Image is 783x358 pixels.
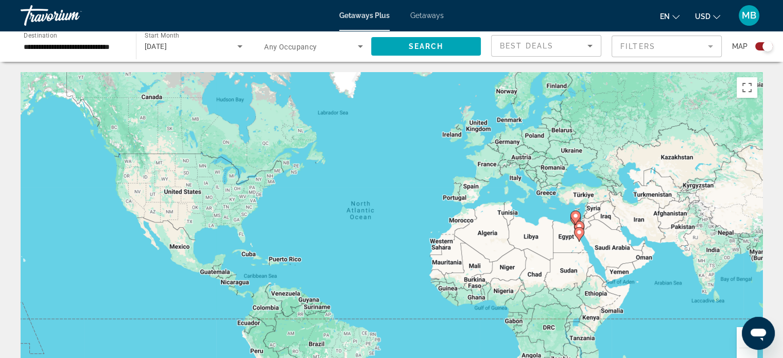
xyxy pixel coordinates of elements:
a: Travorium [21,2,124,29]
span: en [660,12,670,21]
button: Toggle fullscreen view [737,77,757,98]
span: Any Occupancy [264,43,317,51]
button: Change language [660,9,680,24]
span: [DATE] [145,42,167,50]
span: Map [732,39,747,54]
button: Filter [612,35,722,58]
a: Getaways [410,11,444,20]
a: Getaways Plus [339,11,390,20]
mat-select: Sort by [500,40,593,52]
button: Change currency [695,9,720,24]
button: Zoom in [737,327,757,348]
span: Best Deals [500,42,553,50]
span: Destination [24,31,57,39]
span: Start Month [145,32,179,39]
span: Search [408,42,443,50]
span: MB [742,10,756,21]
button: Search [371,37,481,56]
iframe: Button to launch messaging window [742,317,775,350]
span: USD [695,12,710,21]
button: User Menu [736,5,762,26]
